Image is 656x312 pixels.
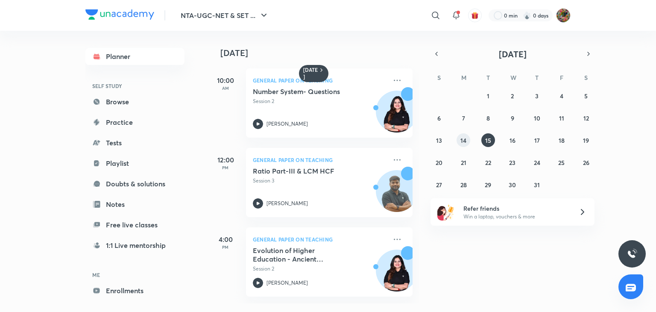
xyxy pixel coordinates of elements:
p: Session 2 [253,97,387,105]
abbr: July 15, 2025 [485,136,491,144]
abbr: Tuesday [486,74,490,82]
button: July 27, 2025 [432,178,446,191]
h6: ME [85,268,184,282]
abbr: Saturday [584,74,588,82]
button: July 26, 2025 [579,156,593,169]
h5: Evolution of Higher Education - Ancient Education [253,246,359,263]
button: July 21, 2025 [457,156,470,169]
a: Free live classes [85,216,184,233]
abbr: July 9, 2025 [511,114,514,122]
abbr: July 27, 2025 [436,181,442,189]
button: July 4, 2025 [555,89,568,103]
abbr: July 24, 2025 [534,159,540,167]
abbr: July 13, 2025 [436,136,442,144]
a: Company Logo [85,9,154,22]
abbr: July 22, 2025 [485,159,491,167]
abbr: July 4, 2025 [560,92,563,100]
h4: [DATE] [220,48,421,58]
abbr: July 31, 2025 [534,181,540,189]
h5: Number System- Questions [253,87,359,96]
button: July 3, 2025 [530,89,544,103]
p: [PERSON_NAME] [266,120,308,128]
abbr: July 28, 2025 [460,181,467,189]
abbr: July 7, 2025 [462,114,465,122]
img: Company Logo [85,9,154,20]
abbr: July 17, 2025 [534,136,540,144]
button: July 7, 2025 [457,111,470,125]
button: July 2, 2025 [506,89,519,103]
button: July 15, 2025 [481,133,495,147]
p: Session 3 [253,177,387,185]
h6: [DATE] [303,67,318,80]
button: July 12, 2025 [579,111,593,125]
button: July 18, 2025 [555,133,568,147]
button: [DATE] [442,48,583,60]
button: NTA-UGC-NET & SET ... [176,7,274,24]
a: 1:1 Live mentorship [85,237,184,254]
a: Tests [85,134,184,151]
p: General Paper on Teaching [253,155,387,165]
h5: 4:00 [208,234,243,244]
button: July 24, 2025 [530,156,544,169]
button: July 5, 2025 [579,89,593,103]
abbr: July 1, 2025 [487,92,489,100]
abbr: July 29, 2025 [485,181,491,189]
img: ttu [627,249,637,259]
a: Playlist [85,155,184,172]
button: July 19, 2025 [579,133,593,147]
abbr: July 3, 2025 [535,92,539,100]
abbr: July 10, 2025 [534,114,540,122]
button: July 10, 2025 [530,111,544,125]
button: July 6, 2025 [432,111,446,125]
abbr: July 23, 2025 [509,159,515,167]
button: July 25, 2025 [555,156,568,169]
button: July 29, 2025 [481,178,495,191]
a: Doubts & solutions [85,175,184,192]
abbr: Friday [560,74,563,82]
abbr: July 30, 2025 [509,181,516,189]
button: July 20, 2025 [432,156,446,169]
abbr: Monday [461,74,466,82]
h6: Refer friends [463,204,568,213]
a: Practice [85,114,184,131]
abbr: July 5, 2025 [584,92,588,100]
abbr: July 19, 2025 [583,136,589,144]
abbr: Wednesday [510,74,516,82]
h6: SELF STUDY [85,79,184,93]
button: July 22, 2025 [481,156,495,169]
button: July 13, 2025 [432,133,446,147]
abbr: July 6, 2025 [437,114,441,122]
a: Notes [85,196,184,213]
p: [PERSON_NAME] [266,279,308,287]
abbr: July 14, 2025 [460,136,466,144]
abbr: July 8, 2025 [486,114,490,122]
img: Kumkum Bhamra [556,8,571,23]
p: General Paper on Teaching [253,75,387,85]
p: Session 2 [253,265,387,273]
button: avatar [468,9,482,22]
span: [DATE] [499,48,527,60]
h5: 12:00 [208,155,243,165]
a: Browse [85,93,184,110]
p: Win a laptop, vouchers & more [463,213,568,221]
button: July 16, 2025 [506,133,519,147]
img: avatar [471,12,479,19]
button: July 11, 2025 [555,111,568,125]
p: General Paper on Teaching [253,234,387,244]
button: July 17, 2025 [530,133,544,147]
p: [PERSON_NAME] [266,200,308,207]
p: AM [208,85,243,91]
button: July 23, 2025 [506,156,519,169]
p: PM [208,244,243,250]
abbr: July 26, 2025 [583,159,589,167]
a: Enrollments [85,282,184,299]
img: Avatar [376,95,417,136]
abbr: July 12, 2025 [583,114,589,122]
abbr: July 11, 2025 [559,114,564,122]
button: July 8, 2025 [481,111,495,125]
abbr: July 18, 2025 [559,136,565,144]
h5: Ratio Part-III & LCM HCF [253,167,359,175]
abbr: July 25, 2025 [558,159,565,167]
abbr: July 20, 2025 [436,159,442,167]
img: Avatar [376,254,417,295]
